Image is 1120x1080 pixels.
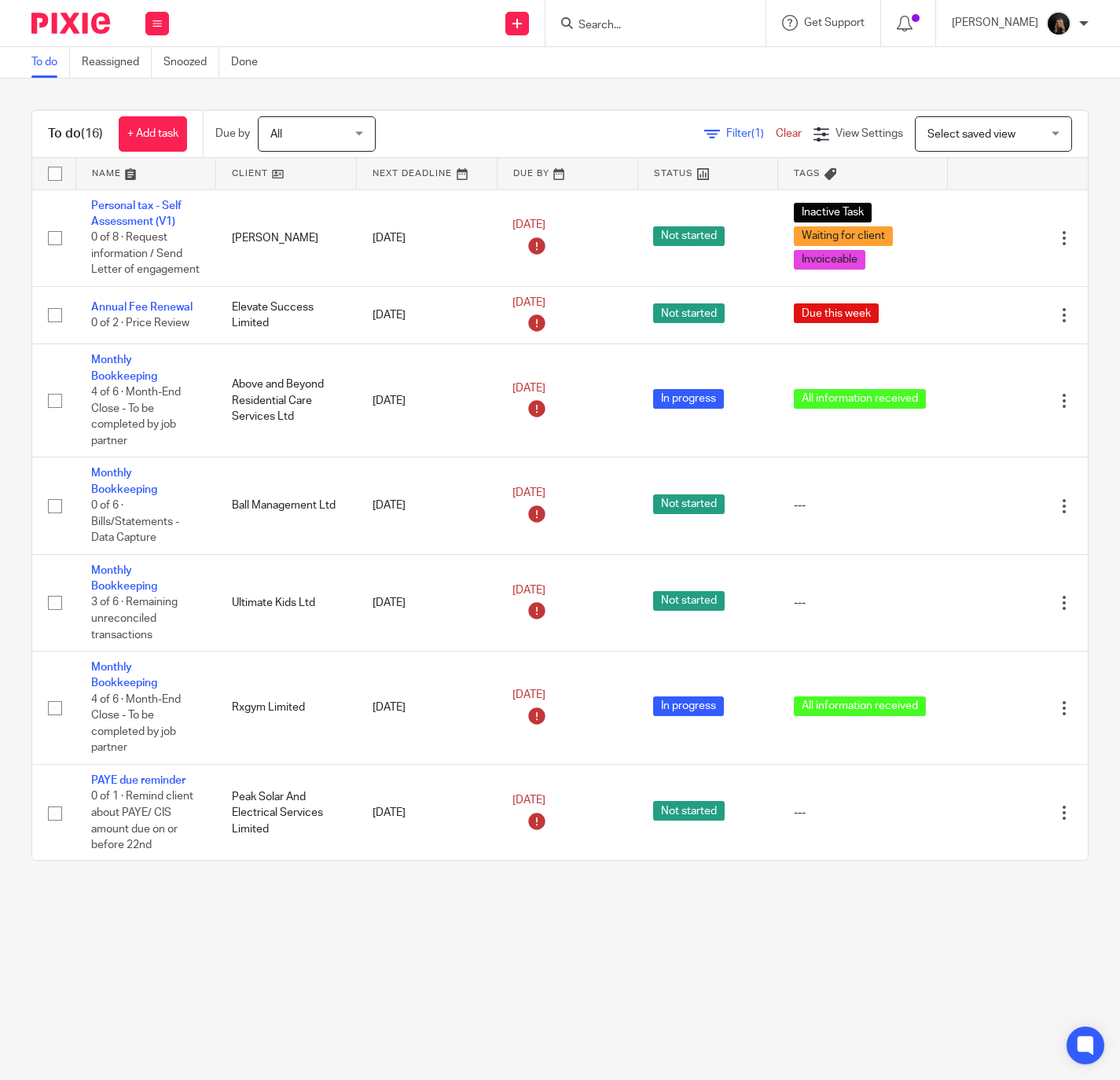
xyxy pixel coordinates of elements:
span: Select saved view [927,129,1015,140]
span: (1) [751,128,764,139]
td: [DATE] [357,652,498,765]
div: --- [794,595,931,611]
input: Search [577,19,718,33]
span: [DATE] [512,220,545,231]
span: Not started [653,226,725,246]
a: Monthly Bookkeeping [91,354,157,381]
p: Due by [215,126,250,141]
td: [DATE] [357,765,498,862]
td: [DATE] [357,457,498,554]
td: Above and Beyond Residential Care Services Ltd [216,344,357,457]
a: Clear [776,128,802,139]
span: 0 of 8 · Request information / Send Letter of engagement [91,232,200,275]
td: Ultimate Kids Ltd [216,554,357,651]
span: Get Support [804,17,865,28]
span: (16) [81,127,103,140]
span: [DATE] [512,795,545,806]
span: View Settings [835,128,903,139]
a: Monthly Bookkeeping [91,468,157,494]
img: 455A9867.jpg [1046,11,1071,36]
span: 0 of 1 · Remind client about PAYE/ CIS amount due on or before 22nd [91,792,193,851]
a: Monthly Bookkeeping [91,565,157,592]
a: Personal tax - Self Assessment (V1) [91,200,182,227]
a: Reassigned [82,47,152,78]
td: [DATE] [357,189,498,286]
a: Monthly Bookkeeping [91,662,157,689]
span: Not started [653,303,725,323]
span: [DATE] [512,488,545,499]
a: PAYE due reminder [91,775,185,786]
span: All information received [794,389,926,409]
span: Tags [794,169,821,178]
td: [DATE] [357,344,498,457]
span: In progress [653,389,724,409]
span: Not started [653,801,725,821]
span: Inactive Task [794,203,872,222]
span: Due this week [794,303,879,323]
span: Invoiceable [794,250,865,270]
td: Elevate Success Limited [216,286,357,344]
span: 3 of 6 · Remaining unreconciled transactions [91,597,178,641]
span: In progress [653,696,724,716]
span: Not started [653,591,725,611]
span: Waiting for client [794,226,893,246]
span: 0 of 2 · Price Review [91,318,189,329]
td: [DATE] [357,286,498,344]
span: 4 of 6 · Month-End Close - To be completed by job partner [91,387,181,446]
span: Not started [653,494,725,514]
a: Annual Fee Renewal [91,302,193,313]
a: + Add task [119,116,187,152]
span: [DATE] [512,297,545,308]
span: All information received [794,696,926,716]
p: [PERSON_NAME] [952,15,1038,31]
td: Ball Management Ltd [216,457,357,554]
td: Rxgym Limited [216,652,357,765]
a: Done [231,47,270,78]
span: [DATE] [512,383,545,394]
a: To do [31,47,70,78]
span: [DATE] [512,585,545,596]
h1: To do [48,126,103,142]
span: Filter [726,128,776,139]
td: Peak Solar And Electrical Services Limited [216,765,357,862]
span: 4 of 6 · Month-End Close - To be completed by job partner [91,694,181,754]
a: Snoozed [163,47,219,78]
span: [DATE] [512,690,545,701]
td: [PERSON_NAME] [216,189,357,286]
div: --- [794,498,931,513]
span: 0 of 6 · Bills/Statements - Data Capture [91,500,179,543]
div: --- [794,805,931,821]
td: [DATE] [357,554,498,651]
span: All [270,129,282,140]
img: Pixie [31,13,110,34]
